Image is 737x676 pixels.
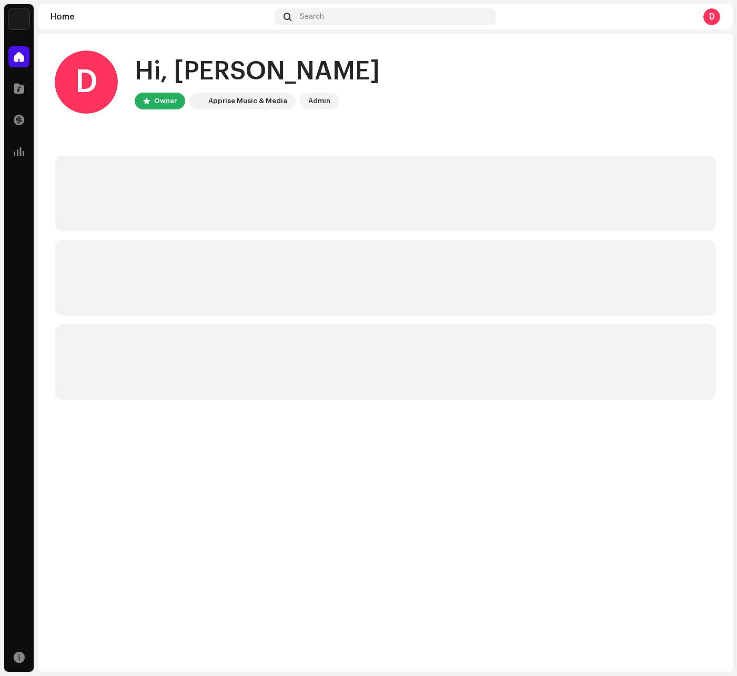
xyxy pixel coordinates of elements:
[51,13,271,21] div: Home
[135,55,380,88] div: Hi, [PERSON_NAME]
[703,8,720,25] div: D
[154,95,177,107] div: Owner
[208,95,287,107] div: Apprise Music & Media
[308,95,330,107] div: Admin
[300,13,324,21] span: Search
[55,51,118,114] div: D
[8,8,29,29] img: 1c16f3de-5afb-4452-805d-3f3454e20b1b
[191,95,204,107] img: 1c16f3de-5afb-4452-805d-3f3454e20b1b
